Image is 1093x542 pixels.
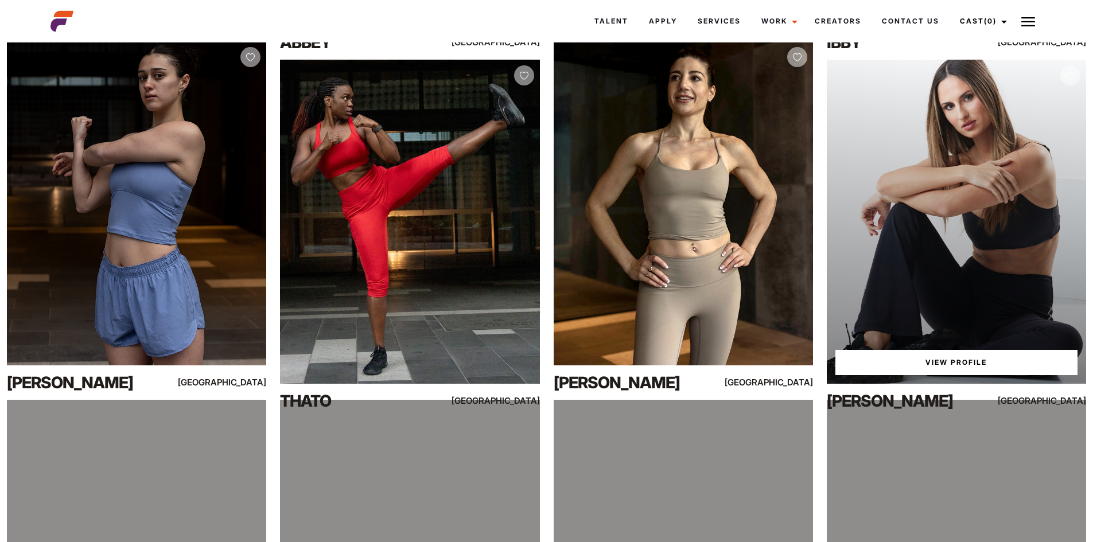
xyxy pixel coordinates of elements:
[751,6,804,37] a: Work
[50,10,73,33] img: cropped-aefm-brand-fav-22-square.png
[1021,15,1035,29] img: Burger icon
[827,389,982,412] div: [PERSON_NAME]
[687,6,751,37] a: Services
[804,6,872,37] a: Creators
[462,393,540,408] div: [GEOGRAPHIC_DATA]
[280,389,435,412] div: Thato
[835,350,1078,375] a: View Emili'sProfile
[872,6,950,37] a: Contact Us
[584,6,639,37] a: Talent
[7,371,162,394] div: [PERSON_NAME]
[189,375,267,389] div: [GEOGRAPHIC_DATA]
[735,375,813,389] div: [GEOGRAPHIC_DATA]
[639,6,687,37] a: Apply
[1008,393,1086,408] div: [GEOGRAPHIC_DATA]
[950,6,1014,37] a: Cast(0)
[554,371,709,394] div: [PERSON_NAME]
[984,17,997,25] span: (0)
